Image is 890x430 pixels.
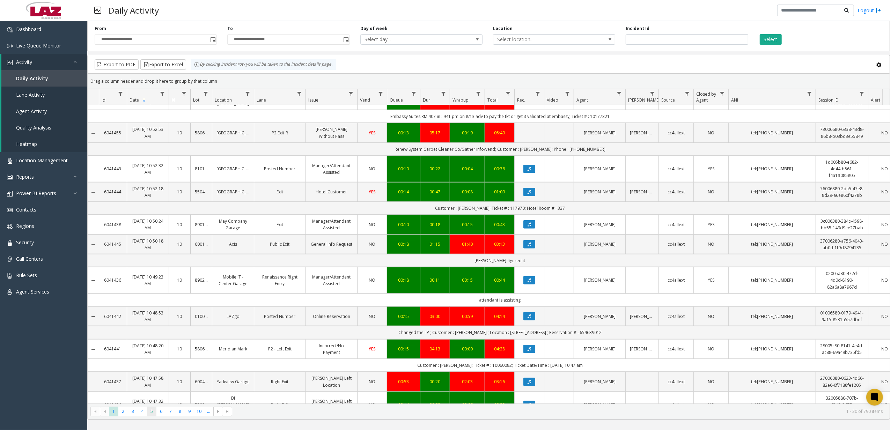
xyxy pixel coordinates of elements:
[733,241,811,247] a: tel:[PHONE_NUMBER]
[663,188,689,195] a: cc4allext
[195,188,208,195] a: 550435
[116,89,125,98] a: Id Filter Menu
[179,89,189,98] a: H Filter Menu
[216,313,250,320] a: LAZgo
[733,346,811,352] a: tel:[PHONE_NUMBER]
[131,126,164,139] a: [DATE] 10:52:53 AM
[7,60,13,65] img: 'icon'
[342,35,350,44] span: Toggle popup
[489,221,510,228] a: 00:43
[103,241,123,247] a: 6041445
[195,221,208,228] a: 890191
[760,34,782,45] button: Select
[216,188,250,195] a: [GEOGRAPHIC_DATA]
[718,89,727,98] a: Closed by Agent Filter Menu
[820,238,864,251] a: 37006280-a756-4043-ab0d-1f9cf8794135
[195,165,208,172] a: 810123
[489,129,510,136] a: 05:49
[258,274,301,287] a: Renaissance Right Entry
[16,223,34,229] span: Regions
[194,62,200,67] img: infoIcon.svg
[454,188,480,195] a: 00:08
[663,129,689,136] a: cc4allext
[195,241,208,247] a: 600101
[626,25,649,32] label: Incident Id
[1,103,87,119] a: Agent Activity
[310,342,353,356] a: Incorrect/No Payment
[503,89,513,98] a: Total Filter Menu
[391,221,416,228] div: 00:10
[362,129,383,136] a: YES
[310,274,353,287] a: Manager/Attendant Assisted
[1,119,87,136] a: Quality Analysis
[362,241,383,247] a: NO
[698,241,724,247] a: NO
[131,185,164,199] a: [DATE] 10:52:18 AM
[94,2,101,19] img: pageIcon
[103,346,123,352] a: 6041441
[663,346,689,352] a: cc4allext
[362,378,383,385] a: NO
[1,54,87,70] a: Activity
[454,221,480,228] a: 00:15
[391,241,416,247] div: 00:18
[391,378,416,385] div: 00:53
[131,375,164,388] a: [DATE] 10:47:58 AM
[310,375,353,388] a: [PERSON_NAME] Left Location
[16,288,49,295] span: Agent Services
[7,240,13,246] img: 'icon'
[173,241,186,247] a: 10
[258,378,301,385] a: Right Exit
[489,313,510,320] a: 04:14
[708,189,714,195] span: NO
[258,221,301,228] a: Exit
[103,188,123,195] a: 6041444
[295,89,304,98] a: Lane Filter Menu
[195,313,208,320] a: 010052
[489,346,510,352] div: 04:28
[733,221,811,228] a: tel:[PHONE_NUMBER]
[16,75,48,82] span: Daily Activity
[578,277,621,283] a: [PERSON_NAME]
[663,378,689,385] a: cc4allext
[131,238,164,251] a: [DATE] 10:50:18 AM
[258,129,301,136] a: P2 Exit-R
[493,25,513,32] label: Location
[454,378,480,385] a: 02:03
[258,165,301,172] a: Posted Number
[425,313,446,320] a: 03:00
[425,277,446,283] a: 00:11
[173,221,186,228] a: 10
[425,221,446,228] div: 00:18
[805,89,814,98] a: ANI Filter Menu
[820,159,864,179] a: 1d005b80-e682-4e44-b561-f4a1ff085805
[708,130,714,136] span: NO
[391,188,416,195] div: 00:14
[489,378,510,385] div: 03:16
[630,313,654,320] a: [PERSON_NAME]
[258,313,301,320] a: Posted Number
[489,188,510,195] a: 01:09
[533,89,543,98] a: Rec. Filter Menu
[16,272,37,279] span: Rule Sets
[362,221,383,228] a: NO
[16,206,36,213] span: Contacts
[95,25,106,32] label: From
[454,277,480,283] a: 00:15
[369,241,376,247] span: NO
[708,222,714,228] span: YES
[158,89,167,98] a: Date Filter Menu
[820,310,864,323] a: 01006580-0179-4941-9a15-8531a557dbdf
[258,188,301,195] a: Exit
[454,241,480,247] a: 01:40
[88,314,99,319] a: Collapse Details
[201,89,211,98] a: Lot Filter Menu
[131,342,164,356] a: [DATE] 10:48:20 AM
[7,207,13,213] img: 'icon'
[362,346,383,352] a: YES
[698,346,724,352] a: NO
[578,129,621,136] a: [PERSON_NAME]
